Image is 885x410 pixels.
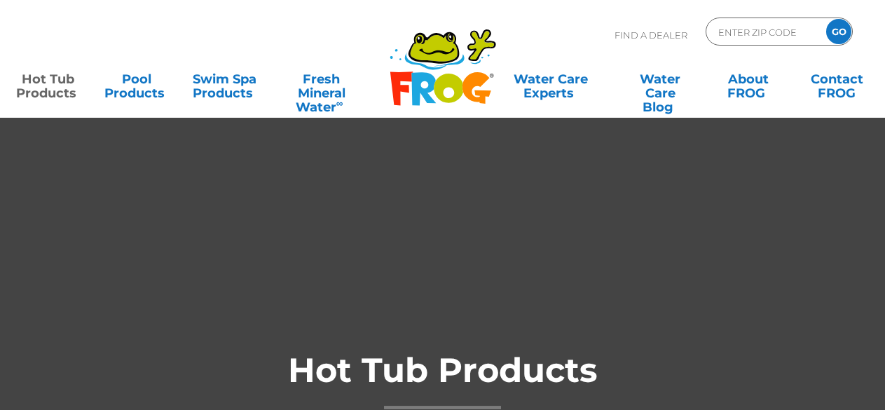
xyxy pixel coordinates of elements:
a: Water CareBlog [626,65,695,93]
a: Water CareExperts [495,65,607,93]
a: ContactFROG [802,65,871,93]
p: Find A Dealer [615,18,687,53]
input: GO [826,19,851,44]
a: PoolProducts [102,65,171,93]
a: Hot TubProducts [14,65,83,93]
h1: Hot Tub Products [163,352,723,409]
input: Zip Code Form [717,22,811,42]
a: Fresh MineralWater∞ [278,65,364,93]
a: AboutFROG [714,65,783,93]
sup: ∞ [336,97,343,109]
a: Swim SpaProducts [191,65,259,93]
